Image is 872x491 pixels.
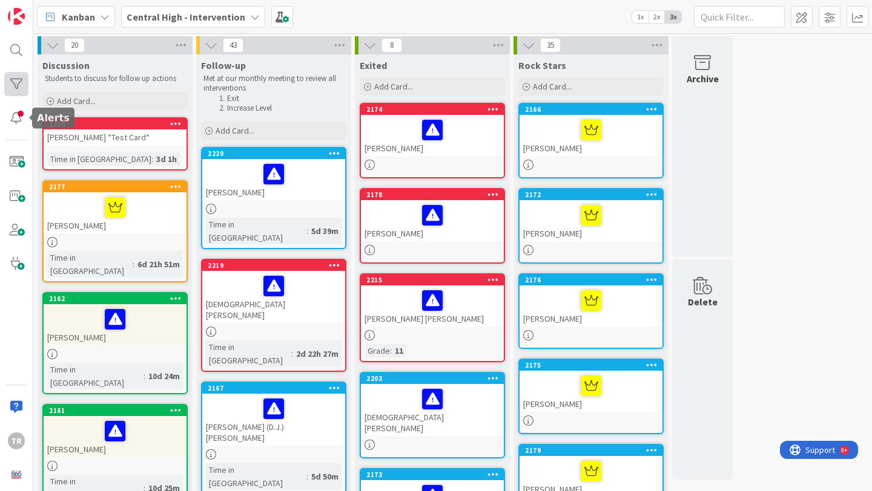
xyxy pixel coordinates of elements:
div: 2230[PERSON_NAME] *Test Card* [44,119,187,145]
img: Visit kanbanzone.com [8,8,25,25]
div: 2230 [49,120,187,128]
div: 2177 [44,181,187,192]
div: [PERSON_NAME] [520,371,662,412]
div: 10d 24m [145,369,183,383]
div: [PERSON_NAME] [44,416,187,457]
div: 2203[DEMOGRAPHIC_DATA][PERSON_NAME] [361,373,504,436]
div: 2203 [366,374,504,383]
div: 2172 [520,189,662,200]
span: Discussion [42,59,90,71]
div: 2215 [361,275,504,285]
span: : [306,224,308,238]
span: Kanban [62,10,95,24]
div: [PERSON_NAME] [361,115,504,156]
span: 20 [64,38,85,53]
div: 2162[PERSON_NAME] [44,293,187,345]
h5: Alerts [37,112,70,124]
p: Met at our monthly meeting to review all interventions [203,74,344,94]
div: 2230 [44,119,187,129]
span: 8 [381,38,402,53]
div: 2219[DEMOGRAPHIC_DATA][PERSON_NAME] [202,260,345,323]
div: 2219 [208,261,345,270]
div: 2173 [361,469,504,480]
span: 35 [540,38,561,53]
span: : [291,347,293,360]
div: 2174 [361,104,504,115]
div: 2176 [525,276,662,284]
div: 2167 [208,384,345,392]
div: Time in [GEOGRAPHIC_DATA] [206,463,306,490]
div: 2161 [44,405,187,416]
span: : [390,344,392,357]
span: 2x [649,11,665,23]
b: Central High - Intervention [127,11,245,23]
div: [PERSON_NAME] [202,159,345,200]
div: 2215 [366,276,504,284]
div: 2220[PERSON_NAME] [202,148,345,200]
div: [DEMOGRAPHIC_DATA][PERSON_NAME] [361,384,504,436]
span: : [144,369,145,383]
div: 2220 [202,148,345,159]
div: 2167 [202,383,345,394]
div: 2179 [520,445,662,456]
div: 2173 [366,470,504,479]
div: 2203 [361,373,504,384]
div: 2166 [525,105,662,114]
div: 2162 [44,293,187,304]
li: Exit [216,94,345,103]
div: Grade [365,344,390,357]
span: 3x [665,11,681,23]
div: [PERSON_NAME] [361,200,504,241]
div: [PERSON_NAME] (D.J.) [PERSON_NAME] [202,394,345,446]
div: Time in [GEOGRAPHIC_DATA] [206,340,291,367]
div: 2178[PERSON_NAME] [361,189,504,241]
div: 2215[PERSON_NAME] [PERSON_NAME] [361,275,504,327]
div: 2178 [361,189,504,200]
li: Increase Level [216,103,345,113]
div: 2219 [202,260,345,271]
span: Add Card... [57,96,96,106]
div: [PERSON_NAME] [520,285,662,327]
span: Add Card... [216,125,254,136]
div: 2179 [525,446,662,455]
div: 2162 [49,294,187,303]
span: : [306,470,308,483]
span: : [133,258,134,271]
div: 2220 [208,149,345,158]
div: 2172[PERSON_NAME] [520,189,662,241]
div: 3d 1h [153,152,180,166]
span: : [151,152,153,166]
span: 1x [632,11,649,23]
span: Exited [360,59,387,71]
div: 2174[PERSON_NAME] [361,104,504,156]
div: 5d 50m [308,470,342,483]
div: Time in [GEOGRAPHIC_DATA] [47,251,133,278]
p: Students to discuss for follow up actions [45,74,185,83]
span: Support [25,2,55,16]
span: Add Card... [374,81,413,92]
div: 2177[PERSON_NAME] [44,181,187,233]
div: 2d 22h 27m [293,347,342,360]
div: 2174 [366,105,504,114]
div: [PERSON_NAME] [520,115,662,156]
div: Archive [687,71,719,86]
div: 11 [392,344,406,357]
div: 2176 [520,275,662,285]
div: [PERSON_NAME] [520,200,662,241]
div: 2166 [520,104,662,115]
div: 6d 21h 51m [134,258,183,271]
input: Quick Filter... [694,6,785,28]
div: 2175 [520,360,662,371]
div: 5d 39m [308,224,342,238]
div: [PERSON_NAME] [44,192,187,233]
span: Rock Stars [518,59,566,71]
div: 2172 [525,190,662,199]
div: 2167[PERSON_NAME] (D.J.) [PERSON_NAME] [202,383,345,446]
div: 2178 [366,190,504,199]
div: Time in [GEOGRAPHIC_DATA] [47,363,144,389]
span: Add Card... [533,81,572,92]
div: Delete [688,294,718,309]
div: Time in [GEOGRAPHIC_DATA] [206,218,306,244]
div: TR [8,432,25,449]
div: 2176[PERSON_NAME] [520,275,662,327]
